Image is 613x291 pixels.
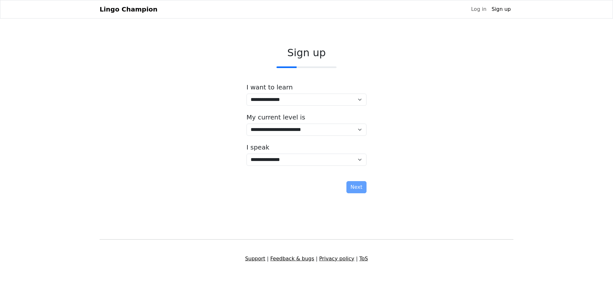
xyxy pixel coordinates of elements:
label: I want to learn [246,83,293,91]
a: Sign up [489,3,513,16]
a: Privacy policy [319,256,354,262]
a: Lingo Champion [100,3,157,16]
div: | | | [96,255,517,263]
label: I speak [246,143,269,151]
a: Log in [468,3,489,16]
label: My current level is [246,113,305,121]
h2: Sign up [246,47,367,59]
a: Feedback & bugs [270,256,314,262]
a: Support [245,256,265,262]
a: ToS [359,256,368,262]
